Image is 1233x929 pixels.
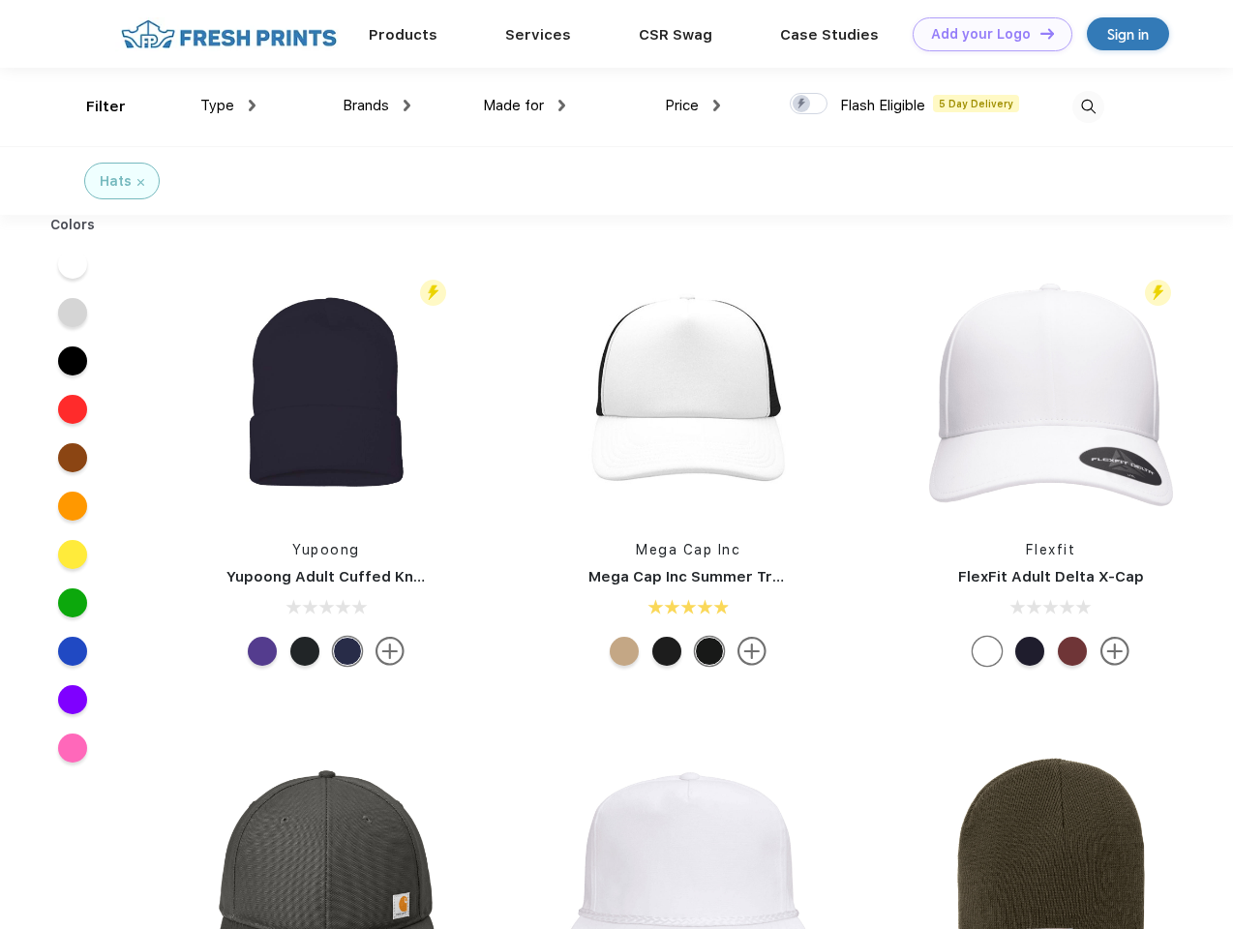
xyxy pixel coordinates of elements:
[420,280,446,306] img: flash_active_toggle.svg
[333,637,362,666] div: Navy
[248,637,277,666] div: Purple
[343,97,389,114] span: Brands
[695,637,724,666] div: White With Black With Black
[1040,28,1054,39] img: DT
[931,26,1031,43] div: Add your Logo
[1072,91,1104,123] img: desktop_search.svg
[226,568,478,585] a: Yupoong Adult Cuffed Knit Beanie
[292,542,360,557] a: Yupoong
[713,100,720,111] img: dropdown.png
[559,263,817,521] img: func=resize&h=266
[1087,17,1169,50] a: Sign in
[1145,280,1171,306] img: flash_active_toggle.svg
[86,96,126,118] div: Filter
[652,637,681,666] div: Khaki With Black
[115,17,343,51] img: fo%20logo%202.webp
[558,100,565,111] img: dropdown.png
[665,97,699,114] span: Price
[1107,23,1149,45] div: Sign in
[958,568,1144,585] a: FlexFit Adult Delta X-Cap
[636,542,740,557] a: Mega Cap Inc
[197,263,455,521] img: func=resize&h=266
[249,100,256,111] img: dropdown.png
[100,171,132,192] div: Hats
[933,95,1019,112] span: 5 Day Delivery
[376,637,405,666] img: more.svg
[737,637,767,666] img: more.svg
[922,263,1180,521] img: func=resize&h=266
[610,637,639,666] div: Khaki
[1026,542,1076,557] a: Flexfit
[137,179,144,186] img: filter_cancel.svg
[973,637,1002,666] div: White
[840,97,925,114] span: Flash Eligible
[1015,637,1044,666] div: Navy
[290,637,319,666] div: Black
[483,97,544,114] span: Made for
[1058,637,1087,666] div: Maroon
[200,97,234,114] span: Type
[588,568,848,585] a: Mega Cap Inc Summer Trucker Cap
[369,26,437,44] a: Products
[36,215,110,235] div: Colors
[1100,637,1129,666] img: more.svg
[404,100,410,111] img: dropdown.png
